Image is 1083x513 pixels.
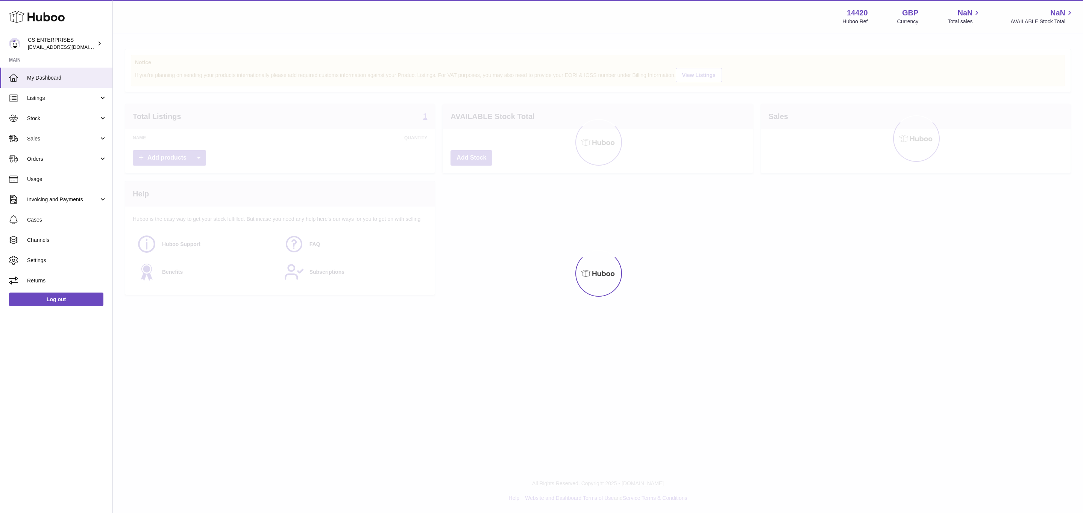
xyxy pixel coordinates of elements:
[27,216,107,223] span: Cases
[1010,8,1074,25] a: NaN AVAILABLE Stock Total
[948,18,981,25] span: Total sales
[957,8,972,18] span: NaN
[27,155,99,163] span: Orders
[902,8,918,18] strong: GBP
[27,277,107,284] span: Returns
[1050,8,1065,18] span: NaN
[27,95,99,102] span: Listings
[843,18,868,25] div: Huboo Ref
[847,8,868,18] strong: 14420
[27,115,99,122] span: Stock
[27,176,107,183] span: Usage
[27,74,107,81] span: My Dashboard
[9,38,20,49] img: internalAdmin-14420@internal.huboo.com
[28,36,96,51] div: CS ENTERPRISES
[27,196,99,203] span: Invoicing and Payments
[9,293,103,306] a: Log out
[27,237,107,244] span: Channels
[27,135,99,142] span: Sales
[948,8,981,25] a: NaN Total sales
[1010,18,1074,25] span: AVAILABLE Stock Total
[28,44,111,50] span: [EMAIL_ADDRESS][DOMAIN_NAME]
[897,18,919,25] div: Currency
[27,257,107,264] span: Settings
